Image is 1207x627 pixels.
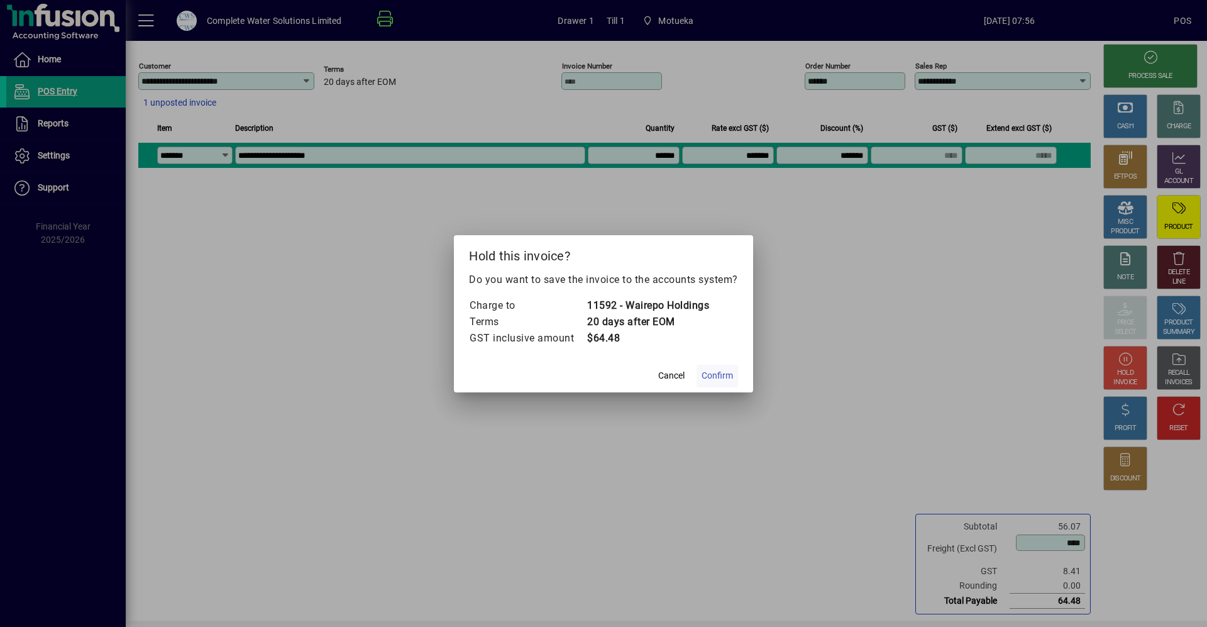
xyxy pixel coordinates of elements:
[651,365,692,387] button: Cancel
[702,369,733,382] span: Confirm
[658,369,685,382] span: Cancel
[697,365,738,387] button: Confirm
[469,314,587,330] td: Terms
[454,235,753,272] h2: Hold this invoice?
[469,330,587,347] td: GST inclusive amount
[587,314,709,330] td: 20 days after EOM
[469,297,587,314] td: Charge to
[587,297,709,314] td: 11592 - Wairepo Holdings
[587,330,709,347] td: $64.48
[469,272,738,287] p: Do you want to save the invoice to the accounts system?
